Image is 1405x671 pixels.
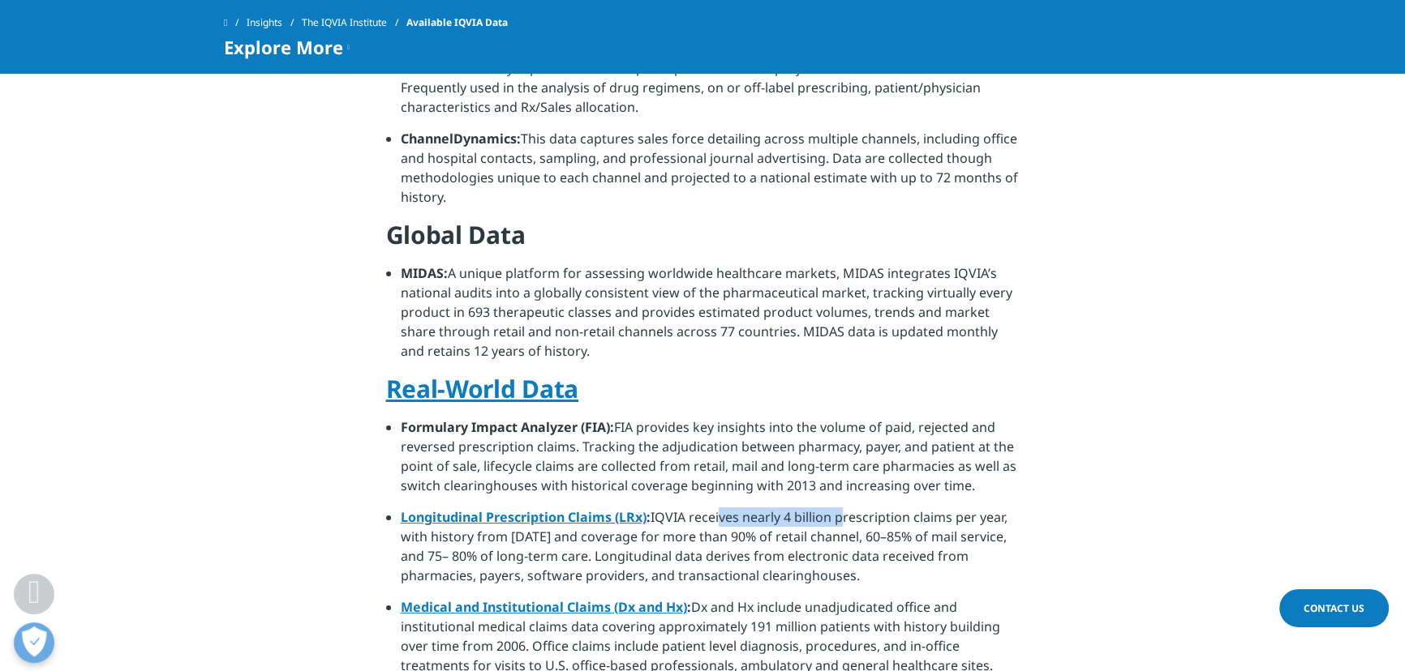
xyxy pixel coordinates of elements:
[302,8,406,37] a: The IQVIA Institute
[386,219,1020,263] h4: Global Data
[401,263,1020,373] li: A unique platform for assessing worldwide healthcare markets, MIDAS integrates IQVIA’s national a...
[401,264,448,282] strong: MIDAS:
[401,417,1020,507] li: FIA provides key insights into the volume of paid, rejected and reversed prescription claims. Tra...
[401,507,1020,597] li: IQVIA receives nearly 4 billion prescription claims per year, with history from [DATE] and covera...
[401,508,651,526] strong: :
[386,372,579,405] a: Real-World Data
[1304,601,1364,615] span: Contact Us
[401,129,1020,219] li: This data captures sales force detailing across multiple channels, including office and hospital ...
[1279,589,1389,627] a: Contact Us
[401,598,691,616] strong: :
[406,8,508,37] span: Available IQVIA Data
[401,508,647,526] a: Longitudinal Prescription Claims (LRx)
[401,130,521,147] strong: ChannelDynamics:
[14,622,54,663] button: Open Preferences
[401,598,687,616] a: Medical and Institutional Claims (Dx and Hx)
[401,418,614,436] strong: Formulary Impact Analyzer (FIA):
[247,8,302,37] a: Insights
[224,37,343,57] span: Explore More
